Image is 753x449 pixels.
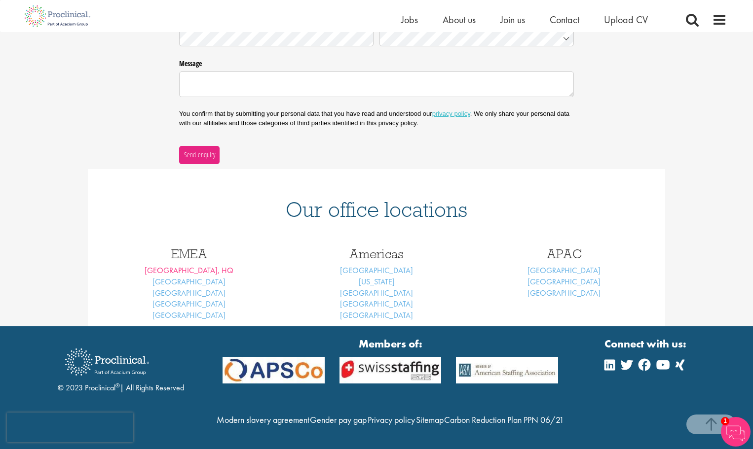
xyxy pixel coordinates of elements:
[449,357,565,384] img: APSCo
[310,414,367,425] a: Gender pay gap
[152,299,226,309] a: [GEOGRAPHIC_DATA]
[604,336,688,351] strong: Connect with us:
[184,149,216,160] span: Send enquiry
[223,336,558,351] strong: Members of:
[58,341,184,394] div: © 2023 Proclinical | All Rights Reserved
[443,13,476,26] a: About us
[444,414,564,425] a: Carbon Reduction Plan PPN 06/21
[368,414,415,425] a: Privacy policy
[115,381,120,389] sup: ®
[500,13,525,26] a: Join us
[152,288,226,298] a: [GEOGRAPHIC_DATA]
[604,13,648,26] a: Upload CV
[340,288,413,298] a: [GEOGRAPHIC_DATA]
[215,357,332,384] img: APSCo
[721,417,751,447] img: Chatbot
[179,109,574,127] p: You confirm that by submitting your personal data that you have read and understood our . We only...
[217,414,309,425] a: Modern slavery agreement
[103,199,650,220] h1: Our office locations
[179,146,220,164] button: Send enquiry
[332,357,449,384] img: APSCo
[179,56,574,69] label: Message
[527,265,601,276] a: [GEOGRAPHIC_DATA]
[721,417,729,425] span: 1
[379,30,574,47] input: Country
[401,13,418,26] a: Jobs
[103,247,275,260] h3: EMEA
[152,310,226,320] a: [GEOGRAPHIC_DATA]
[58,342,156,382] img: Proclinical Recruitment
[432,110,470,117] a: privacy policy
[145,265,233,276] a: [GEOGRAPHIC_DATA], HQ
[478,247,650,260] h3: APAC
[527,288,601,298] a: [GEOGRAPHIC_DATA]
[152,276,226,287] a: [GEOGRAPHIC_DATA]
[340,310,413,320] a: [GEOGRAPHIC_DATA]
[179,30,374,47] input: State / Province / Region
[416,414,444,425] a: Sitemap
[550,13,579,26] a: Contact
[527,276,601,287] a: [GEOGRAPHIC_DATA]
[290,247,463,260] h3: Americas
[359,276,395,287] a: [US_STATE]
[7,413,133,442] iframe: reCAPTCHA
[340,299,413,309] a: [GEOGRAPHIC_DATA]
[340,265,413,276] a: [GEOGRAPHIC_DATA]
